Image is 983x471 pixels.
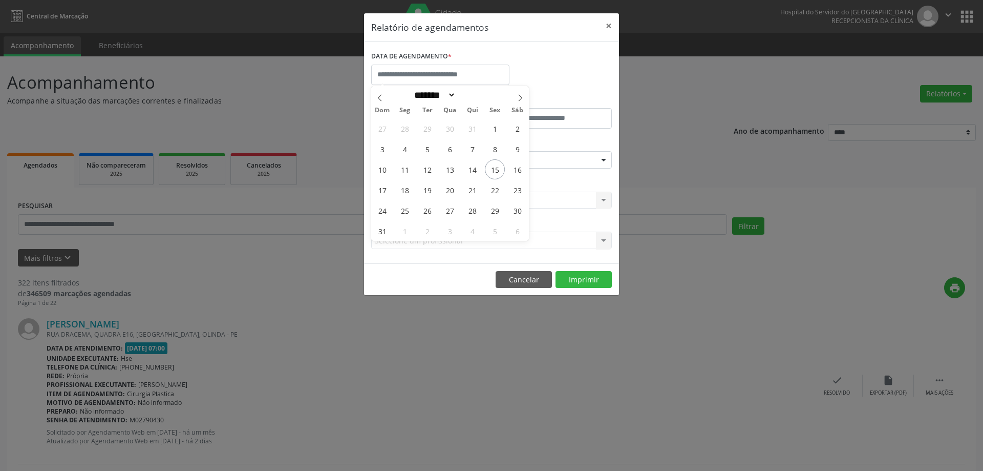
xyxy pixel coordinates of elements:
[494,92,612,108] label: ATÉ
[462,200,482,220] span: Agosto 28, 2025
[417,139,437,159] span: Agosto 5, 2025
[507,221,527,241] span: Setembro 6, 2025
[506,107,529,114] span: Sáb
[484,107,506,114] span: Sex
[461,107,484,114] span: Qui
[456,90,489,100] input: Year
[462,221,482,241] span: Setembro 4, 2025
[372,139,392,159] span: Agosto 3, 2025
[372,118,392,138] span: Julho 27, 2025
[371,21,488,34] h5: Relatório de agendamentos
[440,118,460,138] span: Julho 30, 2025
[462,118,482,138] span: Julho 31, 2025
[462,159,482,179] span: Agosto 14, 2025
[440,139,460,159] span: Agosto 6, 2025
[371,107,394,114] span: Dom
[395,159,415,179] span: Agosto 11, 2025
[394,107,416,114] span: Seg
[371,49,452,65] label: DATA DE AGENDAMENTO
[372,180,392,200] span: Agosto 17, 2025
[395,139,415,159] span: Agosto 4, 2025
[507,200,527,220] span: Agosto 30, 2025
[507,159,527,179] span: Agosto 16, 2025
[395,118,415,138] span: Julho 28, 2025
[485,180,505,200] span: Agosto 22, 2025
[411,90,456,100] select: Month
[485,159,505,179] span: Agosto 15, 2025
[417,180,437,200] span: Agosto 19, 2025
[439,107,461,114] span: Qua
[507,118,527,138] span: Agosto 2, 2025
[395,221,415,241] span: Setembro 1, 2025
[440,221,460,241] span: Setembro 3, 2025
[416,107,439,114] span: Ter
[485,118,505,138] span: Agosto 1, 2025
[417,221,437,241] span: Setembro 2, 2025
[485,221,505,241] span: Setembro 5, 2025
[440,180,460,200] span: Agosto 20, 2025
[417,118,437,138] span: Julho 29, 2025
[507,180,527,200] span: Agosto 23, 2025
[417,159,437,179] span: Agosto 12, 2025
[599,13,619,38] button: Close
[440,200,460,220] span: Agosto 27, 2025
[372,200,392,220] span: Agosto 24, 2025
[395,180,415,200] span: Agosto 18, 2025
[496,271,552,289] button: Cancelar
[417,200,437,220] span: Agosto 26, 2025
[372,159,392,179] span: Agosto 10, 2025
[462,180,482,200] span: Agosto 21, 2025
[485,139,505,159] span: Agosto 8, 2025
[485,200,505,220] span: Agosto 29, 2025
[372,221,392,241] span: Agosto 31, 2025
[555,271,612,289] button: Imprimir
[462,139,482,159] span: Agosto 7, 2025
[395,200,415,220] span: Agosto 25, 2025
[507,139,527,159] span: Agosto 9, 2025
[440,159,460,179] span: Agosto 13, 2025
